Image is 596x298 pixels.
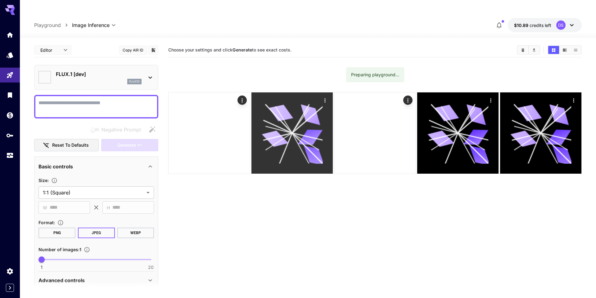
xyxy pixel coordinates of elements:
[38,247,81,252] span: Number of images : 1
[548,46,559,54] button: Show media in grid view
[38,228,75,238] button: PNG
[569,96,578,105] div: Actions
[517,45,540,55] div: Clear AllDownload All
[530,23,551,28] span: credits left
[320,96,330,105] div: Actions
[38,178,49,183] span: Size :
[517,46,528,54] button: Clear All
[486,96,495,105] div: Actions
[119,46,147,55] button: Copy AIR ID
[38,220,55,225] span: Format :
[34,139,99,152] button: Reset to defaults
[117,228,154,238] button: WEBP
[148,264,154,270] span: 20
[38,159,154,174] div: Basic controls
[34,21,72,29] nav: breadcrumb
[6,267,14,275] div: Settings
[6,284,14,292] button: Expand sidebar
[81,247,93,253] button: Specify how many images to generate in a single request. Each image generation will be charged se...
[168,47,291,52] span: Choose your settings and click to see exact costs.
[6,51,14,59] div: Models
[233,47,252,52] b: Generate
[237,96,247,105] div: Actions
[403,96,413,105] div: Actions
[6,71,14,79] div: Playground
[102,126,141,133] span: Negative Prompt
[6,91,14,99] div: Library
[38,273,154,288] div: Advanced controls
[559,46,570,54] button: Show media in video view
[129,79,140,84] p: flux1d
[351,69,399,80] div: Preparing playground...
[529,46,540,54] button: Download All
[89,126,146,133] span: Negative prompts are not compatible with the selected model.
[38,163,73,170] p: Basic controls
[548,45,582,55] div: Show media in grid viewShow media in video viewShow media in list view
[514,22,551,29] div: $10.88514
[49,177,60,184] button: Adjust the dimensions of the generated image by specifying its width and height in pixels, or sel...
[34,21,61,29] a: Playground
[570,46,581,54] button: Show media in list view
[38,277,85,284] p: Advanced controls
[6,111,14,119] div: Wallet
[6,152,14,159] div: Usage
[56,70,142,78] p: FLUX.1 [dev]
[72,21,110,29] span: Image Inference
[78,228,115,238] button: JPEG
[6,131,14,139] div: API Keys
[38,68,154,87] div: FLUX.1 [dev]flux1d
[556,20,566,30] div: DS
[508,18,582,32] button: $10.88514DS
[40,47,60,53] span: Editor
[6,31,14,39] div: Home
[43,189,144,196] span: 1:1 (Square)
[43,204,47,211] span: W
[107,204,110,211] span: H
[41,264,43,270] span: 1
[55,220,66,226] button: Choose the file format for the output image.
[151,46,156,54] button: Add to library
[514,23,530,28] span: $10.89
